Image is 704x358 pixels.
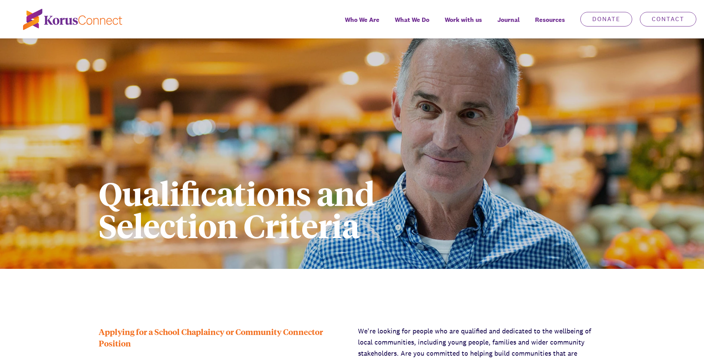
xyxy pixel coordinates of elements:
span: Journal [497,14,520,25]
div: Resources [527,11,573,38]
a: What We Do [387,11,437,38]
a: Contact [640,12,696,27]
span: What We Do [395,14,429,25]
a: Work with us [437,11,490,38]
img: korus-connect%2Fc5177985-88d5-491d-9cd7-4a1febad1357_logo.svg [23,9,122,30]
h1: Qualifications and Selection Criteria [99,177,476,241]
a: Who We Are [337,11,387,38]
a: Journal [490,11,527,38]
span: Who We Are [345,14,379,25]
span: Work with us [445,14,482,25]
a: Donate [580,12,632,27]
